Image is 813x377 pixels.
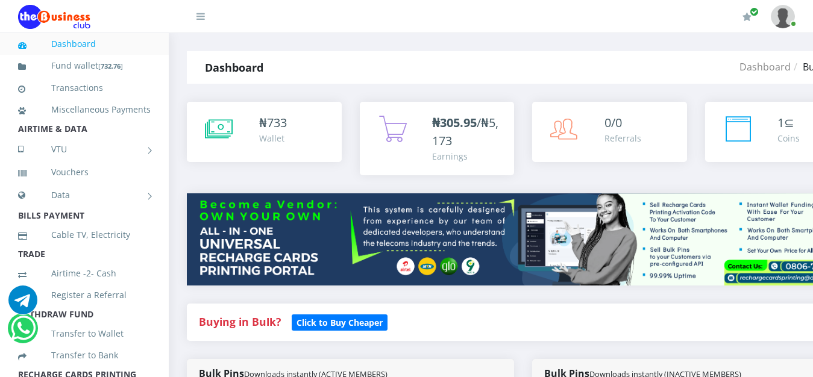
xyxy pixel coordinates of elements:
[18,96,151,123] a: Miscellaneous Payments
[360,102,515,175] a: ₦305.95/₦5,173 Earnings
[11,323,36,343] a: Chat for support
[205,60,263,75] strong: Dashboard
[267,114,287,131] span: 733
[18,320,151,347] a: Transfer to Wallet
[18,281,151,309] a: Register a Referral
[777,114,800,132] div: ⊆
[742,12,752,22] i: Renew/Upgrade Subscription
[532,102,687,162] a: 0/0 Referrals
[604,114,622,131] span: 0/0
[739,60,791,73] a: Dashboard
[18,74,151,102] a: Transactions
[259,132,287,145] div: Wallet
[432,114,498,149] span: /₦5,173
[187,102,342,162] a: ₦733 Wallet
[292,314,388,329] a: Click to Buy Cheaper
[98,61,123,70] small: [ ]
[259,114,287,132] div: ₦
[777,132,800,145] div: Coins
[18,134,151,164] a: VTU
[297,317,383,328] b: Click to Buy Cheaper
[18,52,151,80] a: Fund wallet[732.76]
[432,114,477,131] b: ₦305.95
[18,221,151,249] a: Cable TV, Electricity
[199,314,281,329] strong: Buying in Bulk?
[604,132,641,145] div: Referrals
[18,180,151,210] a: Data
[101,61,121,70] b: 732.76
[18,341,151,369] a: Transfer to Bank
[432,150,503,163] div: Earnings
[18,30,151,58] a: Dashboard
[18,5,90,29] img: Logo
[750,7,759,16] span: Renew/Upgrade Subscription
[8,294,37,314] a: Chat for support
[18,260,151,287] a: Airtime -2- Cash
[777,114,784,131] span: 1
[771,5,795,28] img: User
[18,158,151,186] a: Vouchers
